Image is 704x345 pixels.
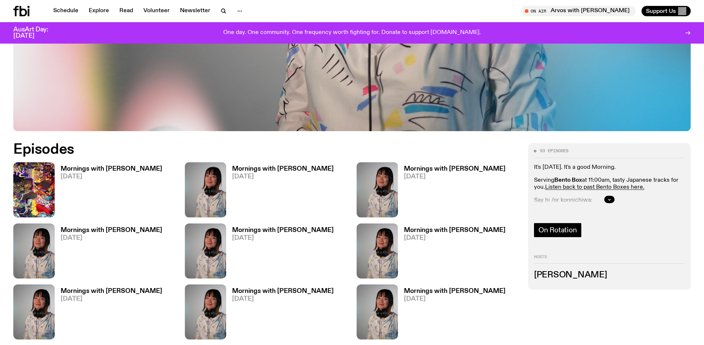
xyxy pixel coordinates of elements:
img: Kana Frazer is smiling at the camera with her head tilted slightly to her left. She wears big bla... [13,223,55,279]
h3: Mornings with [PERSON_NAME] [232,166,334,172]
h3: Mornings with [PERSON_NAME] [404,288,506,294]
h3: Mornings with [PERSON_NAME] [61,227,162,233]
span: [DATE] [61,235,162,241]
a: Listen back to past Bento Boxes here. [545,184,645,190]
a: Mornings with [PERSON_NAME][DATE] [398,227,506,279]
button: Support Us [642,6,691,16]
a: On Rotation [534,223,581,237]
p: Serving at 11:00am, tasty Japanese tracks for you. [534,177,685,191]
span: [DATE] [232,174,334,180]
a: Mornings with [PERSON_NAME][DATE] [226,227,334,279]
h3: [PERSON_NAME] [534,271,685,279]
span: [DATE] [232,296,334,302]
p: One day. One community. One frequency worth fighting for. Donate to support [DOMAIN_NAME]. [223,30,481,36]
img: Kana Frazer is smiling at the camera with her head tilted slightly to her left. She wears big bla... [13,284,55,339]
a: Mornings with [PERSON_NAME][DATE] [55,166,162,217]
h3: Mornings with [PERSON_NAME] [61,288,162,294]
h2: Episodes [13,143,462,156]
a: Read [115,6,137,16]
span: [DATE] [404,235,506,241]
h3: Mornings with [PERSON_NAME] [404,166,506,172]
a: Explore [84,6,113,16]
h3: Mornings with [PERSON_NAME] [232,227,334,233]
span: 93 episodes [540,149,568,153]
h3: AusArt Day: [DATE] [13,27,61,39]
span: [DATE] [232,235,334,241]
a: Mornings with [PERSON_NAME][DATE] [226,166,334,217]
img: Kana Frazer is smiling at the camera with her head tilted slightly to her left. She wears big bla... [357,223,398,279]
img: Kana Frazer is smiling at the camera with her head tilted slightly to her left. She wears big bla... [185,223,226,279]
button: On AirArvos with [PERSON_NAME] [521,6,636,16]
span: [DATE] [404,296,506,302]
span: On Rotation [538,226,577,234]
span: [DATE] [61,174,162,180]
a: Mornings with [PERSON_NAME][DATE] [398,288,506,339]
p: It's [DATE]. It's a good Morning. [534,164,685,171]
a: Mornings with [PERSON_NAME][DATE] [55,288,162,339]
h2: Hosts [534,255,685,264]
img: Kana Frazer is smiling at the camera with her head tilted slightly to her left. She wears big bla... [357,162,398,217]
h3: Mornings with [PERSON_NAME] [61,166,162,172]
span: [DATE] [404,174,506,180]
a: Mornings with [PERSON_NAME][DATE] [226,288,334,339]
span: Support Us [646,8,676,14]
img: Kana Frazer is smiling at the camera with her head tilted slightly to her left. She wears big bla... [185,162,226,217]
img: Kana Frazer is smiling at the camera with her head tilted slightly to her left. She wears big bla... [357,284,398,339]
a: Schedule [49,6,83,16]
a: Volunteer [139,6,174,16]
h3: Mornings with [PERSON_NAME] [232,288,334,294]
strong: Bento Box [554,177,582,183]
a: Newsletter [176,6,215,16]
a: Mornings with [PERSON_NAME][DATE] [55,227,162,279]
img: Kana Frazer is smiling at the camera with her head tilted slightly to her left. She wears big bla... [185,284,226,339]
h3: Mornings with [PERSON_NAME] [404,227,506,233]
a: Mornings with [PERSON_NAME][DATE] [398,166,506,217]
span: [DATE] [61,296,162,302]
